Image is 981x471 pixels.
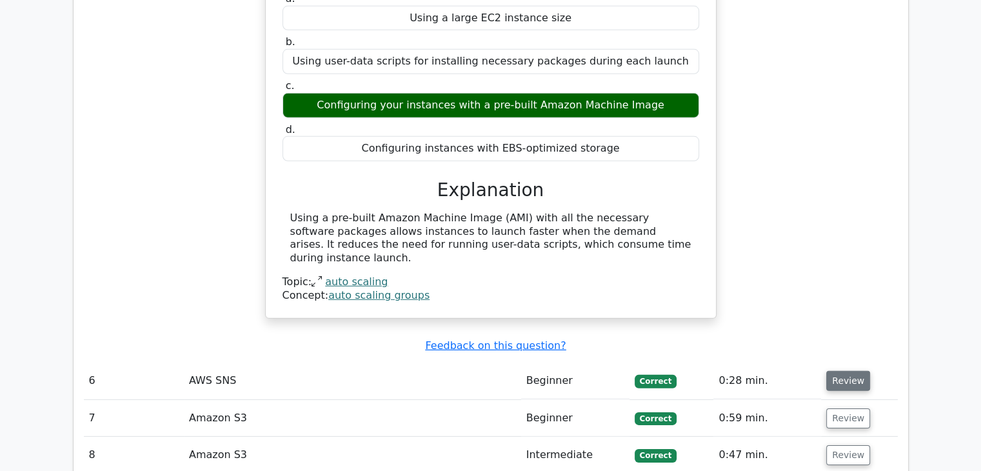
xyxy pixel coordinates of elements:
td: AWS SNS [184,363,521,399]
td: 0:28 min. [713,363,821,399]
div: Using user-data scripts for installing necessary packages during each launch [282,49,699,74]
div: Concept: [282,289,699,303]
div: Topic: [282,276,699,289]
td: Beginner [521,363,629,399]
h3: Explanation [290,179,691,201]
button: Review [826,408,870,428]
div: Using a large EC2 instance size [282,6,699,31]
td: Beginner [521,400,629,437]
td: Amazon S3 [184,400,521,437]
button: Review [826,371,870,391]
a: auto scaling [325,276,388,288]
td: 6 [84,363,184,399]
div: Configuring your instances with a pre-built Amazon Machine Image [282,93,699,118]
div: Configuring instances with EBS-optimized storage [282,136,699,161]
span: b. [286,35,295,48]
span: Correct [635,375,677,388]
div: Using a pre-built Amazon Machine Image (AMI) with all the necessary software packages allows inst... [290,212,691,265]
span: c. [286,79,295,92]
button: Review [826,445,870,465]
a: auto scaling groups [328,289,430,301]
a: Feedback on this question? [425,339,566,352]
td: 7 [84,400,184,437]
span: d. [286,123,295,135]
span: Correct [635,449,677,462]
span: Correct [635,412,677,425]
td: 0:59 min. [713,400,821,437]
